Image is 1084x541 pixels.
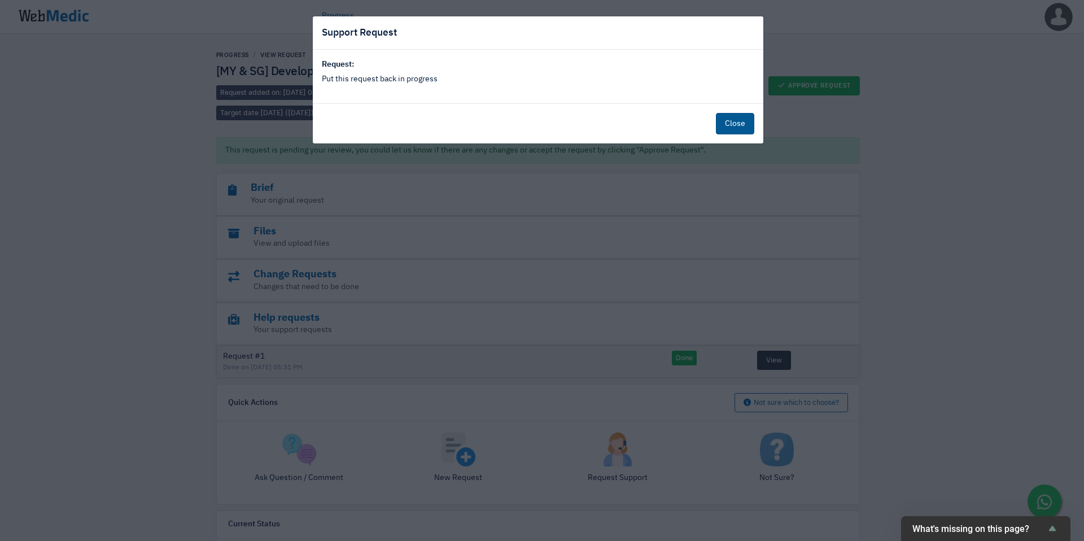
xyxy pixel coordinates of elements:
[716,113,754,134] button: Close
[912,522,1059,535] button: Show survey - What's missing on this page?
[322,25,397,40] h5: Support Request
[912,523,1046,534] span: What's missing on this page?
[322,60,354,68] strong: Request:
[322,73,754,85] p: Put this request back in progress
